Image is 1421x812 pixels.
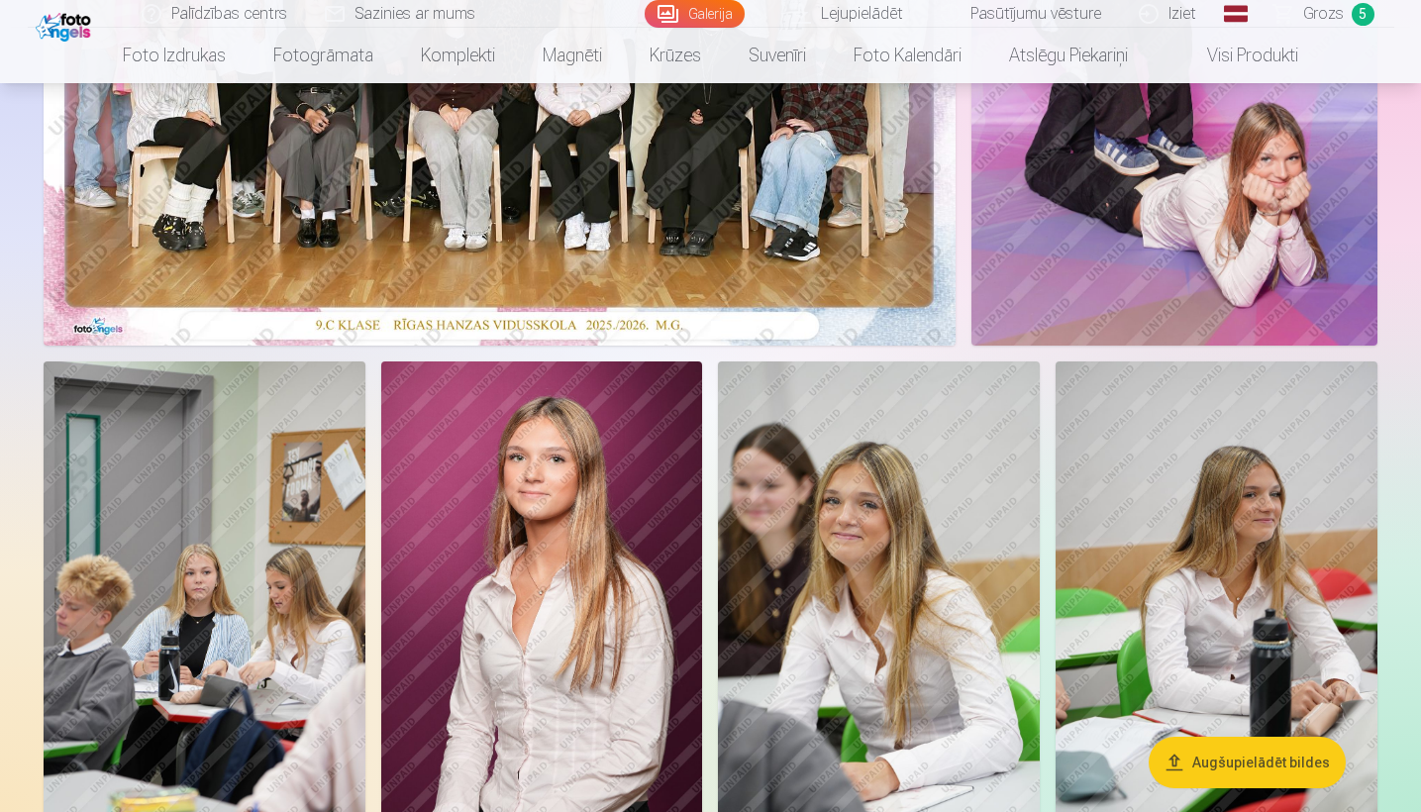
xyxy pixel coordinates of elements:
button: Augšupielādēt bildes [1149,737,1346,788]
a: Suvenīri [725,28,830,83]
a: Foto izdrukas [99,28,250,83]
a: Komplekti [397,28,519,83]
a: Magnēti [519,28,626,83]
a: Foto kalendāri [830,28,985,83]
span: Grozs [1303,2,1344,26]
a: Krūzes [626,28,725,83]
span: 5 [1352,3,1374,26]
a: Visi produkti [1152,28,1322,83]
a: Atslēgu piekariņi [985,28,1152,83]
img: /fa1 [36,8,96,42]
a: Fotogrāmata [250,28,397,83]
